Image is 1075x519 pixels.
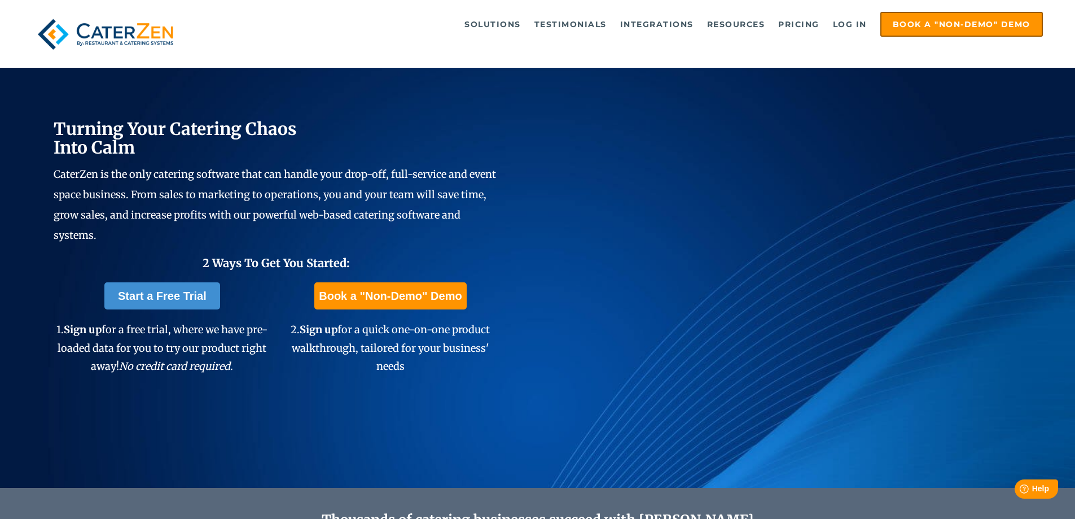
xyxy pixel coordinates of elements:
[615,13,699,36] a: Integrations
[701,13,771,36] a: Resources
[104,282,220,309] a: Start a Free Trial
[529,13,612,36] a: Testimonials
[54,118,297,158] span: Turning Your Catering Chaos Into Calm
[314,282,466,309] a: Book a "Non-Demo" Demo
[300,323,337,336] span: Sign up
[205,12,1043,37] div: Navigation Menu
[459,13,526,36] a: Solutions
[880,12,1043,37] a: Book a "Non-Demo" Demo
[56,323,267,373] span: 1. for a free trial, where we have pre-loaded data for you to try our product right away!
[827,13,872,36] a: Log in
[975,475,1063,507] iframe: Help widget launcher
[119,360,233,373] em: No credit card required.
[203,256,350,270] span: 2 Ways To Get You Started:
[773,13,825,36] a: Pricing
[64,323,102,336] span: Sign up
[32,12,179,56] img: caterzen
[291,323,490,373] span: 2. for a quick one-on-one product walkthrough, tailored for your business' needs
[54,168,496,242] span: CaterZen is the only catering software that can handle your drop-off, full-service and event spac...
